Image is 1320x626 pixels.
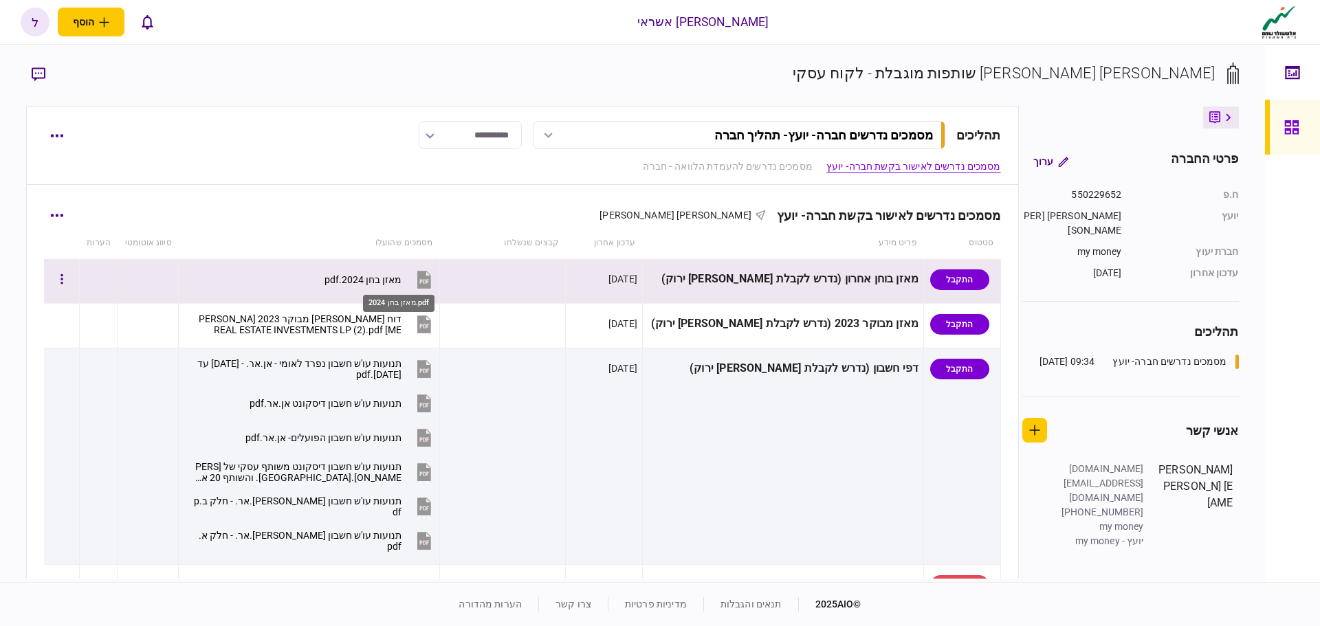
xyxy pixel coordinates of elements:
[440,227,566,259] th: קבצים שנשלחו
[1055,462,1144,505] div: [DOMAIN_NAME][EMAIL_ADDRESS][DOMAIN_NAME]
[648,353,918,384] div: דפי חשבון (נדרש לקבלת [PERSON_NAME] ירוק)
[798,597,861,612] div: © 2025 AIO
[1171,149,1238,174] div: פרטי החברה
[599,210,751,221] span: [PERSON_NAME] [PERSON_NAME]
[245,422,434,453] button: תנועות עו'ש חשבון הפועלים- אן.אר.pdf
[1136,245,1239,259] div: חברת יעוץ
[608,317,637,331] div: [DATE]
[194,525,434,556] button: תנועות עו'ש חשבון מזרחי - אן.אר. - חלק א.pdf
[250,388,434,418] button: תנועות עו'ש חשבון דיסקונט אן.אר.pdf
[324,274,401,285] div: מאזן בחן 2024.pdf
[250,398,401,409] div: תנועות עו'ש חשבון דיסקונט אן.אר.pdf
[1186,421,1239,440] div: אנשי קשר
[1055,534,1144,548] div: יועץ - my money
[793,62,1215,85] div: [PERSON_NAME] [PERSON_NAME] שותפות מוגבלת - לקוח עסקי
[194,358,401,380] div: תנועות עו'ש חשבון נפרד לאומי - אן.אר. - ינואר עד ספטמבר 2025.pdf
[924,227,1000,259] th: סטטוס
[930,269,989,290] div: התקבל
[1039,355,1095,369] div: 09:34 [DATE]
[324,264,434,295] button: מאזן בחן 2024.pdf
[194,495,401,517] div: תנועות עו'ש חשבון מזרחי - אן.אר. - חלק ב.pdf
[642,227,923,259] th: פריט מידע
[194,456,434,487] button: תנועות עו'ש חשבון דיסקונט משותף עסקי של אן.אר. והשותף 20 אחוז.pdf
[194,530,401,552] div: תנועות עו'ש חשבון מזרחי - אן.אר. - חלק א.pdf
[648,570,918,601] div: ריכוז יתרות
[637,13,769,31] div: [PERSON_NAME] אשראי
[1112,355,1226,369] div: מסמכים נדרשים חברה- יועץ
[555,599,591,610] a: צרו קשר
[194,309,434,339] button: דוח כספי מבוקר 2023 NRVISION REAL ESTATE INVESTMENTS LP (2).pdf
[194,461,401,483] div: תנועות עו'ש חשבון דיסקונט משותף עסקי של אן.אר. והשותף 20 אחוז.pdf
[648,309,918,339] div: מאזן מבוקר 2023 (נדרש לקבלת [PERSON_NAME] ירוק)
[194,353,434,384] button: תנועות עו'ש חשבון נפרד לאומי - אן.אר. - ינואר עד ספטמבר 2025.pdf
[1022,266,1122,280] div: [DATE]
[58,8,124,36] button: פתח תפריט להוספת לקוח
[625,599,687,610] a: מדיניות פרטיות
[133,8,162,36] button: פתח רשימת התראות
[21,8,49,36] button: ל
[930,575,989,596] div: ממתין
[930,314,989,335] div: התקבל
[766,208,1001,223] div: מסמכים נדרשים לאישור בקשת חברה- יועץ
[1136,209,1239,238] div: יועץ
[608,361,637,375] div: [DATE]
[1259,5,1299,39] img: client company logo
[194,313,401,335] div: דוח כספי מבוקר 2023 NRVISION REAL ESTATE INVESTMENTS LP (2).pdf
[194,491,434,522] button: תנועות עו'ש חשבון מזרחי - אן.אר. - חלק ב.pdf
[643,159,812,174] a: מסמכים נדרשים להעמדת הלוואה - חברה
[1055,505,1144,519] div: [PHONE_NUMBER]
[1022,188,1122,202] div: 550229652
[608,578,637,592] div: [DATE]
[1022,209,1122,238] div: [PERSON_NAME] [PERSON_NAME]
[826,159,1001,174] a: מסמכים נדרשים לאישור בקשת חברה- יועץ
[1022,322,1239,341] div: תהליכים
[648,264,918,295] div: מאזן בוחן אחרון (נדרש לקבלת [PERSON_NAME] ירוק)
[118,227,179,259] th: סיווג אוטומטי
[566,227,642,259] th: עדכון אחרון
[930,359,989,379] div: התקבל
[179,227,440,259] th: מסמכים שהועלו
[80,227,118,259] th: הערות
[714,128,933,142] div: מסמכים נדרשים חברה- יועץ - תהליך חברה
[1055,519,1144,534] div: my money
[1136,188,1239,202] div: ח.פ
[1022,149,1079,174] button: ערוך
[363,295,434,312] div: מאזן בחן 2024.pdf
[720,599,782,610] a: תנאים והגבלות
[245,432,401,443] div: תנועות עו'ש חשבון הפועלים- אן.אר.pdf
[1022,245,1122,259] div: my money
[956,126,1001,144] div: תהליכים
[1039,355,1239,369] a: מסמכים נדרשים חברה- יועץ09:34 [DATE]
[1136,266,1239,280] div: עדכון אחרון
[1158,462,1233,548] div: [PERSON_NAME] [PERSON_NAME]
[533,121,945,149] button: מסמכים נדרשים חברה- יועץ- תהליך חברה
[608,272,637,286] div: [DATE]
[459,599,522,610] a: הערות מהדורה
